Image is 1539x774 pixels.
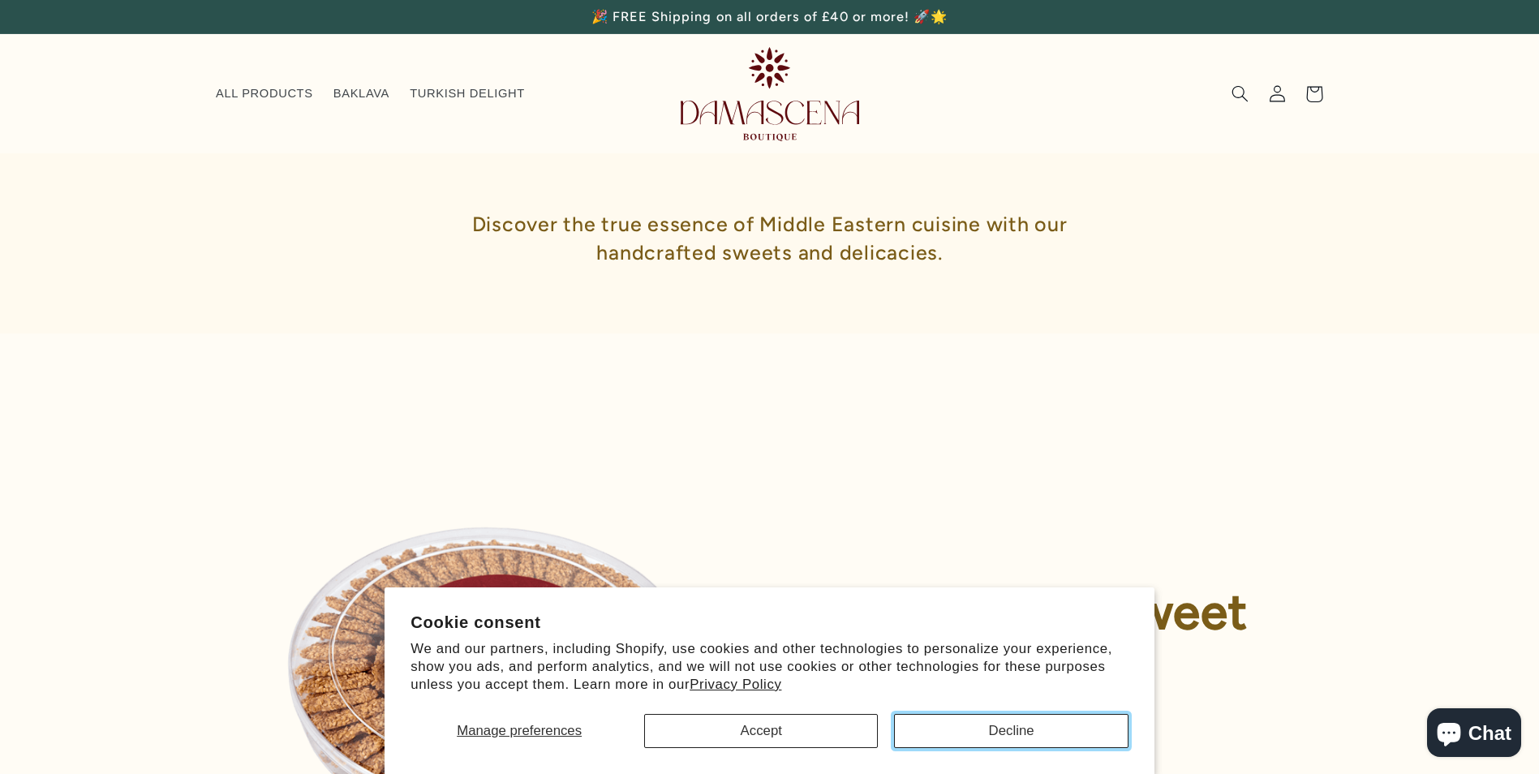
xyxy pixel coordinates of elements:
[690,677,781,692] a: Privacy Policy
[894,714,1128,748] button: Decline
[333,86,389,101] span: BAKLAVA
[205,76,323,112] a: ALL PRODUCTS
[457,723,582,738] span: Manage preferences
[411,714,628,748] button: Manage preferences
[1221,75,1258,113] summary: Search
[413,186,1127,291] h1: Discover the true essence of Middle Eastern cuisine with our handcrafted sweets and delicacies.
[411,640,1128,693] p: We and our partners, including Shopify, use cookies and other technologies to personalize your ex...
[845,583,1247,702] strong: Something Sweet is Here
[674,41,866,147] a: Damascena Boutique
[1422,708,1526,761] inbox-online-store-chat: Shopify online store chat
[411,613,1128,632] h2: Cookie consent
[216,86,313,101] span: ALL PRODUCTS
[400,76,535,112] a: TURKISH DELIGHT
[323,76,399,112] a: BAKLAVA
[644,714,878,748] button: Accept
[681,47,859,140] img: Damascena Boutique
[591,9,948,24] span: 🎉 FREE Shipping on all orders of £40 or more! 🚀🌟
[410,86,525,101] span: TURKISH DELIGHT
